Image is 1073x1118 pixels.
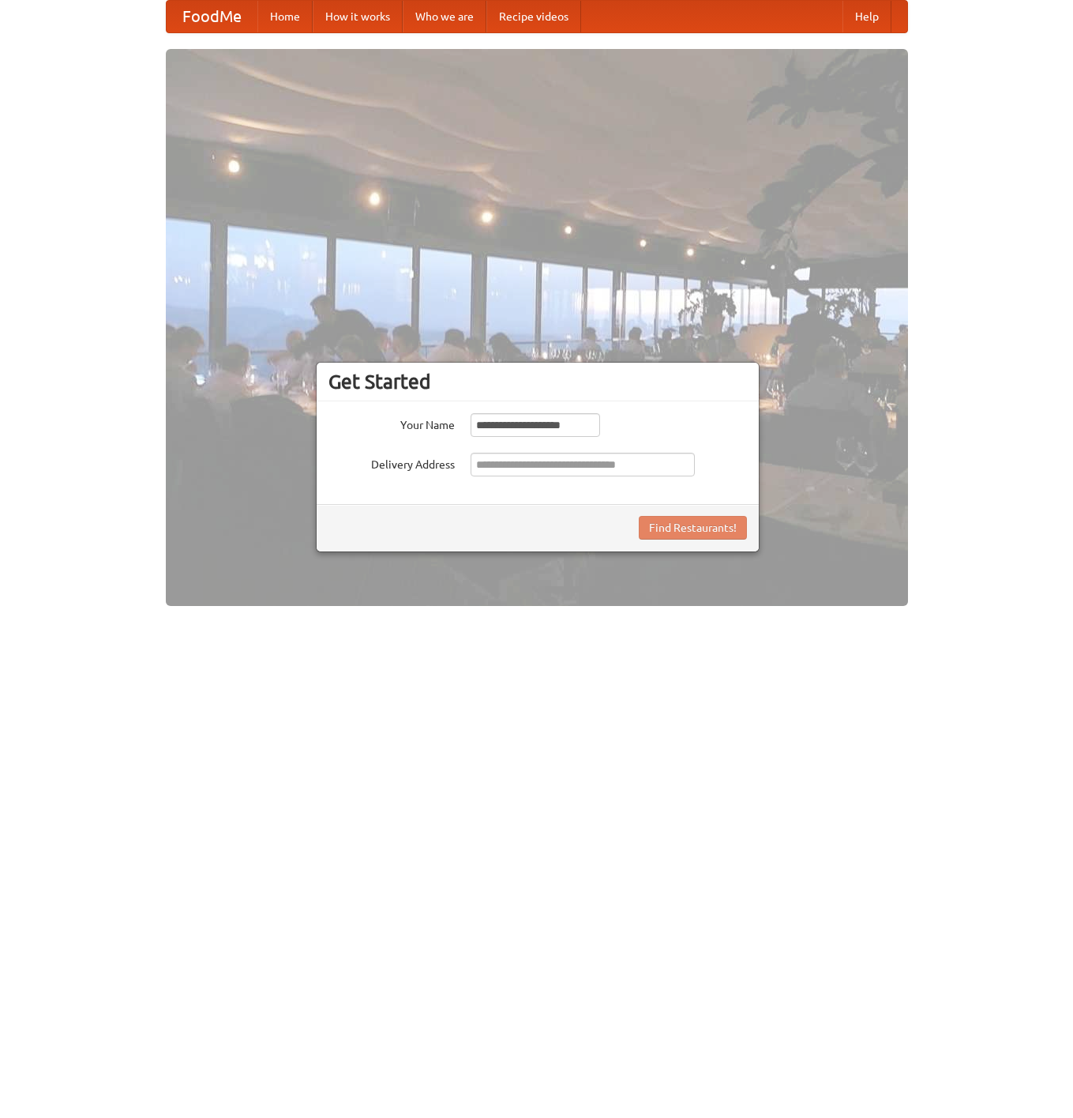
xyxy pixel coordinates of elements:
[313,1,403,32] a: How it works
[403,1,486,32] a: Who we are
[328,453,455,472] label: Delivery Address
[842,1,891,32] a: Help
[257,1,313,32] a: Home
[639,516,747,540] button: Find Restaurants!
[328,413,455,433] label: Your Name
[486,1,581,32] a: Recipe videos
[167,1,257,32] a: FoodMe
[328,370,747,393] h3: Get Started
